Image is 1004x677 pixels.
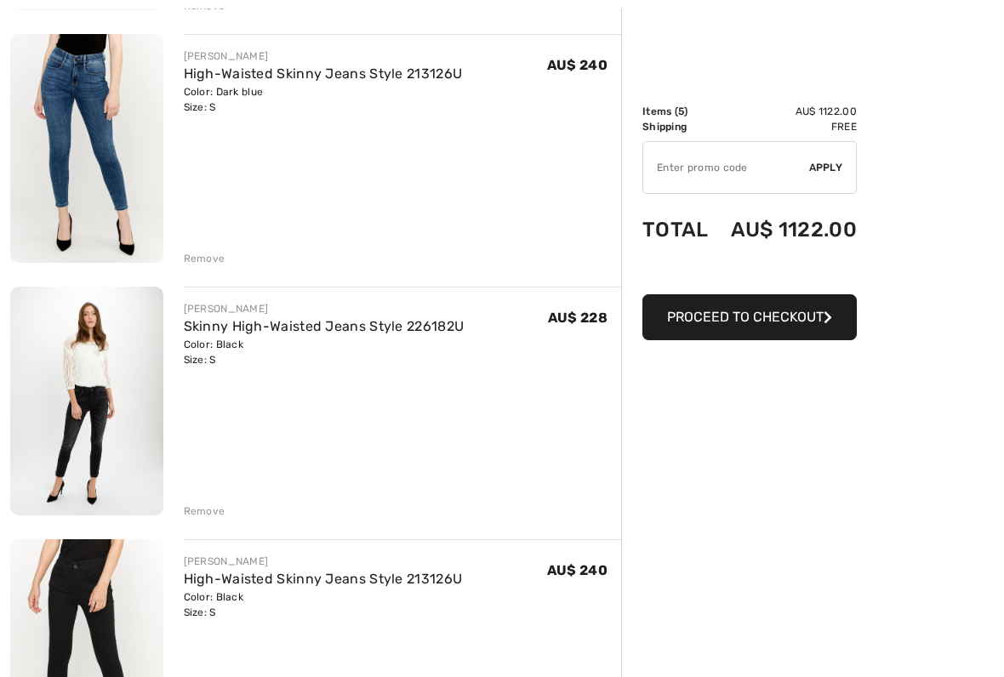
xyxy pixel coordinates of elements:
span: Proceed to Checkout [667,309,824,325]
span: Apply [809,160,843,175]
div: Color: Black Size: S [184,589,463,620]
div: [PERSON_NAME] [184,48,463,64]
div: [PERSON_NAME] [184,301,465,316]
td: Items ( ) [642,104,716,119]
div: [PERSON_NAME] [184,554,463,569]
td: Total [642,201,716,259]
button: Proceed to Checkout [642,294,857,340]
span: AU$ 240 [547,57,608,73]
img: High-Waisted Skinny Jeans Style 213126U [10,34,163,263]
span: 5 [678,105,684,117]
span: AU$ 240 [547,562,608,578]
a: High-Waisted Skinny Jeans Style 213126U [184,571,463,587]
input: Promo code [643,142,809,193]
a: High-Waisted Skinny Jeans Style 213126U [184,65,463,82]
div: Remove [184,251,225,266]
div: Color: Black Size: S [184,337,465,367]
td: AU$ 1122.00 [716,104,857,119]
td: Free [716,119,857,134]
div: Color: Dark blue Size: S [184,84,463,115]
a: Skinny High-Waisted Jeans Style 226182U [184,318,465,334]
span: AU$ 228 [548,310,608,326]
td: Shipping [642,119,716,134]
img: Skinny High-Waisted Jeans Style 226182U [10,287,163,515]
td: AU$ 1122.00 [716,201,857,259]
iframe: PayPal [642,259,857,288]
div: Remove [184,503,225,519]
